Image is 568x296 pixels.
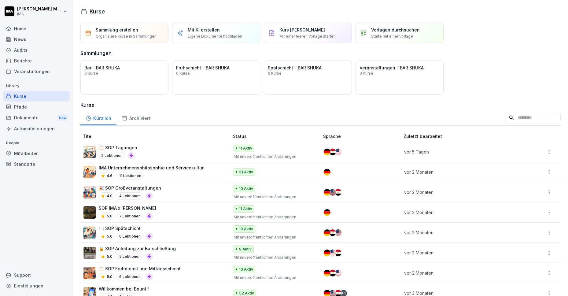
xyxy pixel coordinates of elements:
p: Frühschicht - BAR SHUKA [176,65,256,71]
p: vor 2 Monaten [404,209,513,216]
p: [PERSON_NAME] Milanovska [17,6,62,12]
p: vor 2 Monaten [404,169,513,175]
a: Einstellungen [3,280,70,291]
p: 2 Lektionen [99,152,125,159]
a: Veranstaltungen [3,66,70,77]
img: us.svg [335,270,341,276]
img: eg.svg [329,149,336,155]
a: Berichte [3,55,70,66]
a: Automatisierungen [3,123,70,134]
a: Kurse [3,91,70,102]
p: Sammlung erstellen [96,27,138,33]
a: Standorte [3,159,70,169]
p: 9 Aktiv [239,246,252,252]
p: Mit einer leeren Vorlage starten [279,34,336,39]
p: Vorlagen durchsuchen [371,27,420,33]
p: Spätschicht - BAR SHUKA [268,65,348,71]
img: k920q2kxqkpf9nh0exouj9ua.png [83,186,96,198]
div: Support [3,270,70,280]
p: IMA Unternehmensphilosophie und Servicekultur [99,165,204,171]
img: eg.svg [335,250,341,256]
p: 7 Lektionen [117,213,143,220]
img: de.svg [324,209,330,216]
p: 6 Lektionen [117,273,143,280]
p: vor 2 Monaten [404,229,513,236]
img: de.svg [324,189,330,196]
a: DokumenteNew [3,112,70,124]
p: 11 Aktiv [239,206,252,212]
a: Spätschicht - BAR SHUKA0 Kurse [264,61,352,95]
p: 11 Aktiv [239,146,252,151]
img: us.svg [335,149,341,155]
p: Organisiere Kurse in Sammlungen [96,34,157,39]
a: Bar - BAR SHUKA0 Kurse [80,61,168,95]
p: vor 5 Tagen [404,149,513,155]
img: de.svg [324,169,330,176]
a: Mitarbeiter [3,148,70,159]
img: eg.svg [335,189,341,196]
p: 0 Kurse [268,72,282,75]
p: Veranstaltungen - BAR SHUKA [360,65,440,71]
p: SOP IMA x [PERSON_NAME] [99,205,156,211]
img: de.svg [324,250,330,256]
p: 0 Kurse [360,72,373,75]
p: Titel [83,133,231,139]
p: Zuletzt bearbeitet [404,133,521,139]
p: vor 2 Monaten [404,270,513,276]
p: Kurs [PERSON_NAME] [279,27,325,33]
img: de.svg [324,149,330,155]
p: Sprache [323,133,401,139]
div: Dokumente [3,112,70,124]
img: us.svg [335,229,341,236]
img: wfw88jedki47um4uz39aslos.png [83,247,96,259]
p: 51 Aktiv [239,169,253,175]
p: Starte mit einer Vorlage [371,34,413,39]
p: Mit KI erstellen [188,27,220,33]
img: eg.svg [329,270,336,276]
p: 5.0 [107,234,112,239]
p: 10 Aktiv [239,186,253,191]
img: lurx7vxudq7pdbumgl6aj25f.png [83,227,96,239]
h3: Sammlungen [80,50,112,57]
img: ipxbjltydh6sfpkpuj5ozs1i.png [83,267,96,279]
p: vor 2 Monaten [404,250,513,256]
p: Mit unveröffentlichten Änderungen [234,235,313,240]
img: us.svg [329,250,336,256]
p: 📋 SOP Tagungen [99,144,137,151]
p: 5.0 [107,254,112,259]
p: Mit unveröffentlichten Änderungen [234,154,313,159]
p: Willkommen bei Bounti! [99,286,149,292]
a: Home [3,23,70,34]
p: 📋 SOP Frühdienst und Mittagsschicht [99,265,181,272]
img: kzsvenh8ofcu3ay3unzulj3q.png [83,146,96,158]
p: vor 2 Monaten [404,189,513,195]
p: 5 Lektionen [117,253,143,260]
div: Audits [3,45,70,55]
a: Frühschicht - BAR SHUKA0 Kurse [172,61,260,95]
p: 52 Aktiv [239,290,254,296]
a: Kürzlich [80,110,116,125]
p: Eigene Dokumente hochladen [188,34,242,39]
h3: Kurse [80,101,561,109]
p: 10 Aktiv [239,267,253,272]
div: News [3,34,70,45]
p: Status [233,133,321,139]
div: Pfade [3,102,70,112]
p: 10 Aktiv [239,226,253,232]
p: 4.6 [107,173,112,179]
a: Archiviert [116,110,156,125]
p: Mit unveröffentlichten Änderungen [234,214,313,220]
img: us.svg [329,189,336,196]
img: at5slp6j12qyuqoxjxa0qgc6.png [83,206,96,219]
div: New [57,114,68,121]
p: 🍽️ SOP Spätschicht [99,225,153,231]
p: Mit unveröffentlichten Änderungen [234,194,313,200]
a: Veranstaltungen - BAR SHUKA0 Kurse [356,61,444,95]
p: 0 Kurse [176,72,190,75]
p: 🎉 SOP Großveranstaltungen [99,185,161,191]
